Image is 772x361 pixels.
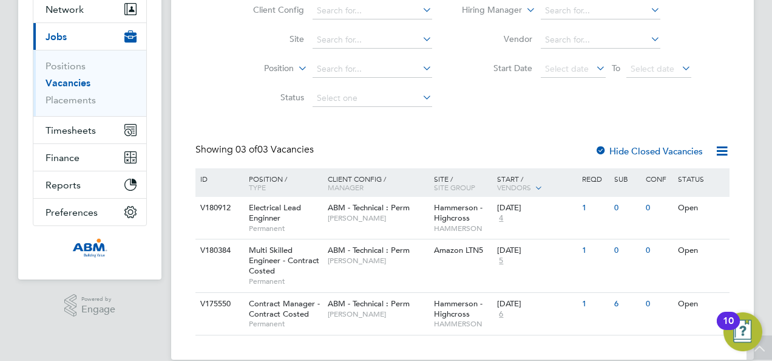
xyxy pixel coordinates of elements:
[328,256,428,266] span: [PERSON_NAME]
[195,143,316,156] div: Showing
[723,312,762,351] button: Open Resource Center, 10 new notifications
[33,23,146,50] button: Jobs
[46,77,90,89] a: Vacancies
[643,239,674,262] div: 0
[234,4,304,15] label: Client Config
[452,4,522,16] label: Hiring Manager
[234,92,304,103] label: Status
[313,90,432,107] input: Select one
[240,168,325,198] div: Position /
[675,197,728,219] div: Open
[497,203,576,213] div: [DATE]
[611,197,643,219] div: 0
[608,60,624,76] span: To
[249,182,266,192] span: Type
[497,299,576,309] div: [DATE]
[675,293,728,315] div: Open
[224,63,294,75] label: Position
[643,168,674,189] div: Conf
[434,319,492,329] span: HAMMERSON
[197,293,240,315] div: V175550
[81,304,115,315] span: Engage
[249,245,319,276] span: Multi Skilled Engineer - Contract Costed
[235,143,257,156] span: 03 of
[579,197,611,219] div: 1
[313,61,432,78] input: Search for...
[328,309,428,319] span: [PERSON_NAME]
[497,182,531,192] span: Vendors
[325,168,431,198] div: Client Config /
[33,144,146,171] button: Finance
[249,277,322,286] span: Permanent
[197,239,240,262] div: V180384
[579,239,611,262] div: 1
[579,293,611,315] div: 1
[643,197,674,219] div: 0
[46,60,86,72] a: Positions
[46,4,84,15] span: Network
[497,213,505,224] span: 4
[235,143,314,156] span: 03 Vacancies
[434,298,482,319] span: Hammerson - Highcross
[33,171,146,198] button: Reports
[46,179,81,191] span: Reports
[46,125,96,136] span: Timesheets
[497,246,576,256] div: [DATE]
[541,32,660,49] input: Search for...
[328,182,364,192] span: Manager
[249,224,322,233] span: Permanent
[462,33,532,44] label: Vendor
[313,32,432,49] input: Search for...
[46,94,96,106] a: Placements
[234,33,304,44] label: Site
[431,168,495,198] div: Site /
[33,199,146,225] button: Preferences
[434,245,483,255] span: Amazon LTN5
[33,50,146,116] div: Jobs
[579,168,611,189] div: Reqd
[723,321,734,337] div: 10
[328,213,428,223] span: [PERSON_NAME]
[643,293,674,315] div: 0
[434,182,475,192] span: Site Group
[434,224,492,233] span: HAMMERSON
[46,31,67,43] span: Jobs
[675,239,728,262] div: Open
[611,168,643,189] div: Sub
[72,238,107,258] img: abm-technical-logo-retina.png
[81,294,115,304] span: Powered by
[675,168,728,189] div: Status
[249,298,320,319] span: Contract Manager - Contract Costed
[33,117,146,143] button: Timesheets
[33,238,147,258] a: Go to home page
[595,145,703,157] label: Hide Closed Vacancies
[541,2,660,19] input: Search for...
[46,152,80,163] span: Finance
[434,202,482,223] span: Hammerson - Highcross
[328,298,410,309] span: ABM - Technical : Perm
[328,245,410,255] span: ABM - Technical : Perm
[462,63,532,74] label: Start Date
[64,294,116,317] a: Powered byEngage
[497,309,505,320] span: 6
[249,319,322,329] span: Permanent
[631,63,674,74] span: Select date
[46,207,98,218] span: Preferences
[197,197,240,219] div: V180912
[545,63,589,74] span: Select date
[494,168,579,199] div: Start /
[197,168,240,189] div: ID
[328,202,410,213] span: ABM - Technical : Perm
[497,256,505,266] span: 5
[249,202,301,223] span: Electrical Lead Enginner
[313,2,432,19] input: Search for...
[611,239,643,262] div: 0
[611,293,643,315] div: 6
